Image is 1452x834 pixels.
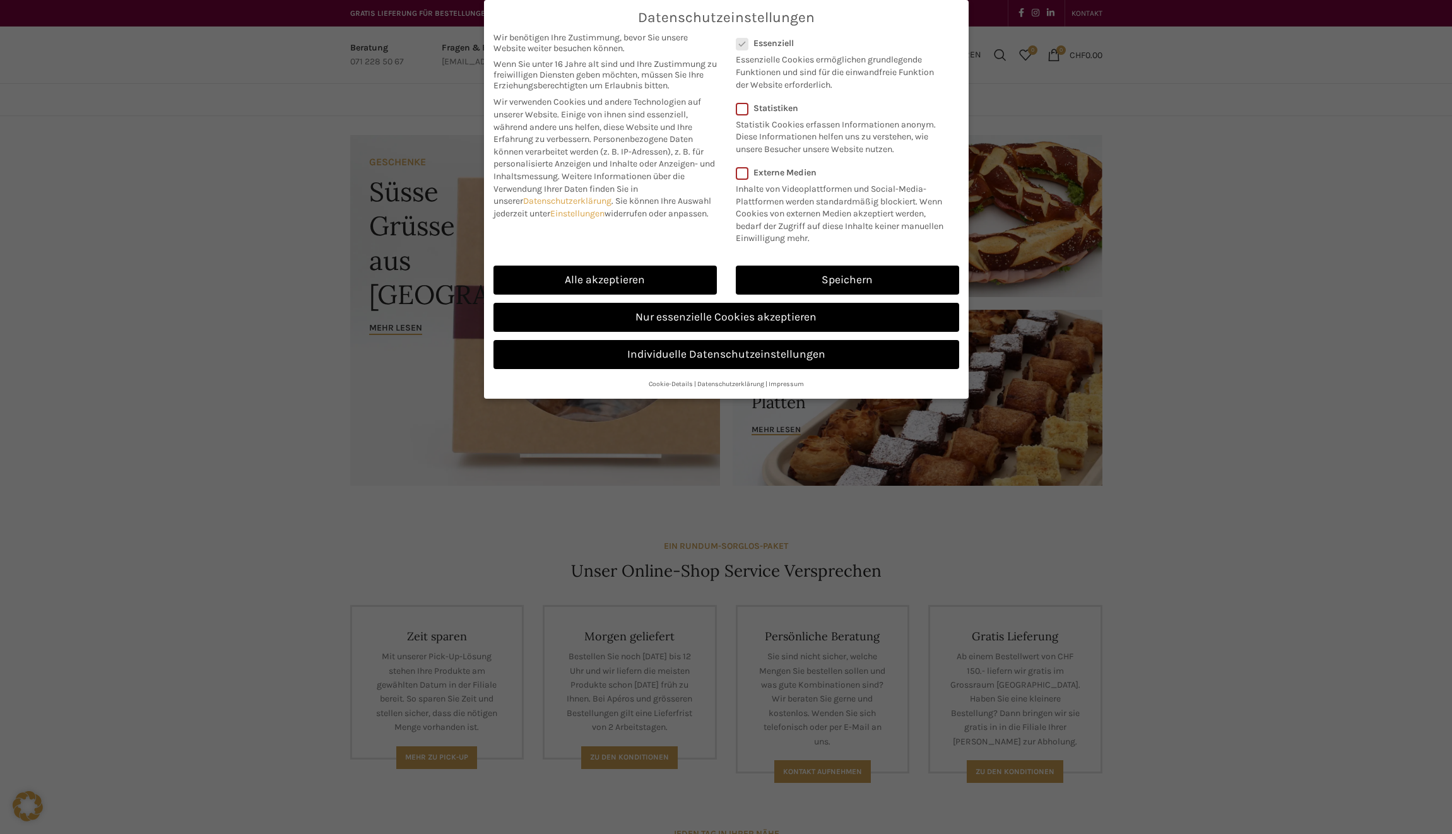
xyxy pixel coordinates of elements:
[493,171,685,206] span: Weitere Informationen über die Verwendung Ihrer Daten finden Sie in unserer .
[736,178,951,245] p: Inhalte von Videoplattformen und Social-Media-Plattformen werden standardmäßig blockiert. Wenn Co...
[736,49,943,91] p: Essenzielle Cookies ermöglichen grundlegende Funktionen und sind für die einwandfreie Funktion de...
[493,134,715,182] span: Personenbezogene Daten können verarbeitet werden (z. B. IP-Adressen), z. B. für personalisierte A...
[736,103,943,114] label: Statistiken
[736,38,943,49] label: Essenziell
[523,196,611,206] a: Datenschutzerklärung
[493,266,717,295] a: Alle akzeptieren
[493,196,711,219] span: Sie können Ihre Auswahl jederzeit unter widerrufen oder anpassen.
[769,380,804,388] a: Impressum
[649,380,693,388] a: Cookie-Details
[493,303,959,332] a: Nur essenzielle Cookies akzeptieren
[697,380,764,388] a: Datenschutzerklärung
[736,114,943,156] p: Statistik Cookies erfassen Informationen anonym. Diese Informationen helfen uns zu verstehen, wie...
[493,97,701,144] span: Wir verwenden Cookies und andere Technologien auf unserer Website. Einige von ihnen sind essenzie...
[493,59,717,91] span: Wenn Sie unter 16 Jahre alt sind und Ihre Zustimmung zu freiwilligen Diensten geben möchten, müss...
[638,9,815,26] span: Datenschutzeinstellungen
[550,208,605,219] a: Einstellungen
[736,266,959,295] a: Speichern
[493,340,959,369] a: Individuelle Datenschutzeinstellungen
[736,167,951,178] label: Externe Medien
[493,32,717,54] span: Wir benötigen Ihre Zustimmung, bevor Sie unsere Website weiter besuchen können.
